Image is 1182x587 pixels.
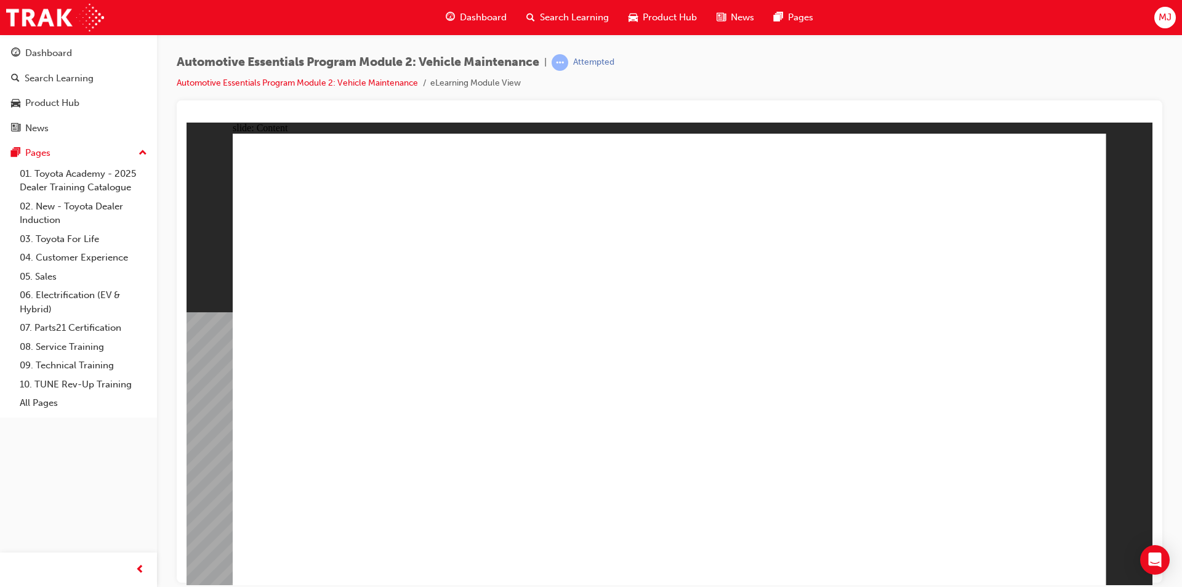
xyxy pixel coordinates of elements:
[1154,7,1176,28] button: MJ
[139,145,147,161] span: up-icon
[643,10,697,25] span: Product Hub
[135,562,145,578] span: prev-icon
[15,394,152,413] a: All Pages
[15,197,152,230] a: 02. New - Toyota Dealer Induction
[11,148,20,159] span: pages-icon
[731,10,754,25] span: News
[446,10,455,25] span: guage-icon
[15,230,152,249] a: 03. Toyota For Life
[15,164,152,197] a: 01. Toyota Academy - 2025 Dealer Training Catalogue
[11,73,20,84] span: search-icon
[25,46,72,60] div: Dashboard
[707,5,764,30] a: news-iconNews
[788,10,813,25] span: Pages
[1159,10,1172,25] span: MJ
[5,117,152,140] a: News
[619,5,707,30] a: car-iconProduct Hub
[764,5,823,30] a: pages-iconPages
[25,71,94,86] div: Search Learning
[774,10,783,25] span: pages-icon
[15,318,152,338] a: 07. Parts21 Certification
[15,356,152,375] a: 09. Technical Training
[5,67,152,90] a: Search Learning
[25,96,79,110] div: Product Hub
[5,142,152,164] button: Pages
[436,5,517,30] a: guage-iconDashboard
[629,10,638,25] span: car-icon
[15,267,152,286] a: 05. Sales
[460,10,507,25] span: Dashboard
[544,55,547,70] span: |
[25,146,50,160] div: Pages
[540,10,609,25] span: Search Learning
[430,76,521,91] li: eLearning Module View
[15,286,152,318] a: 06. Electrification (EV & Hybrid)
[25,121,49,136] div: News
[6,4,104,31] img: Trak
[717,10,726,25] span: news-icon
[573,57,614,68] div: Attempted
[15,248,152,267] a: 04. Customer Experience
[11,123,20,134] span: news-icon
[526,10,535,25] span: search-icon
[11,48,20,59] span: guage-icon
[517,5,619,30] a: search-iconSearch Learning
[1140,545,1170,575] div: Open Intercom Messenger
[177,55,539,70] span: Automotive Essentials Program Module 2: Vehicle Maintenance
[5,92,152,115] a: Product Hub
[177,78,418,88] a: Automotive Essentials Program Module 2: Vehicle Maintenance
[15,338,152,357] a: 08. Service Training
[15,375,152,394] a: 10. TUNE Rev-Up Training
[11,98,20,109] span: car-icon
[5,39,152,142] button: DashboardSearch LearningProduct HubNews
[5,42,152,65] a: Dashboard
[552,54,568,71] span: learningRecordVerb_ATTEMPT-icon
